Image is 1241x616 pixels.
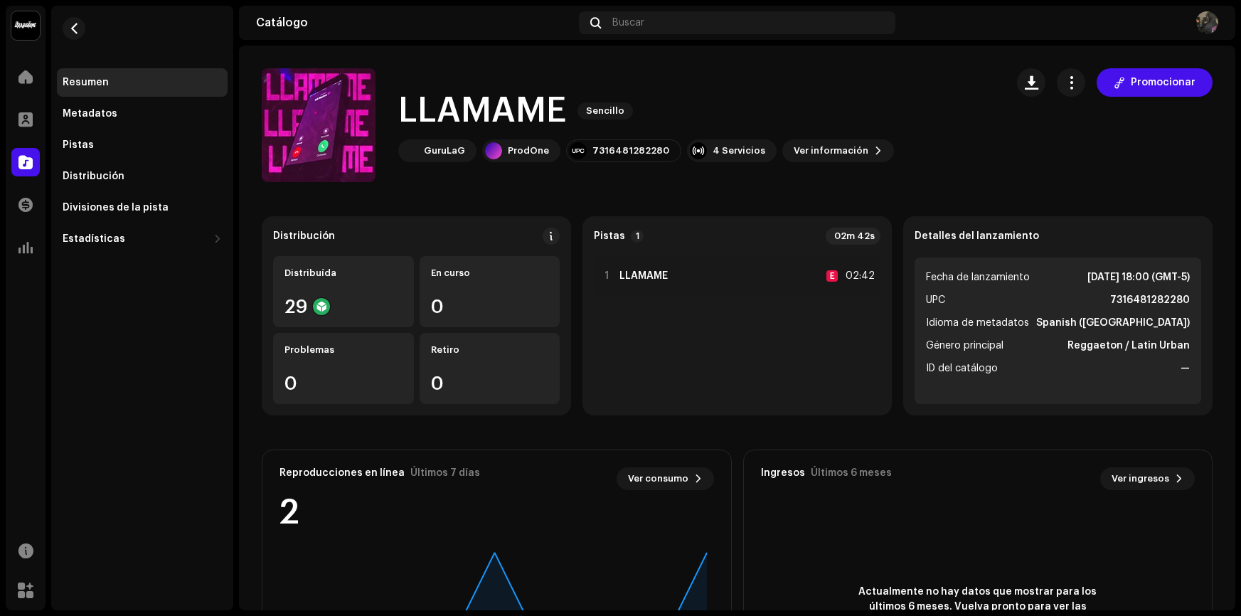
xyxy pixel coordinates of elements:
div: Problemas [284,344,403,356]
button: Ver ingresos [1100,467,1195,490]
span: Idioma de metadatos [926,314,1029,331]
p-badge: 1 [631,230,644,243]
img: 6e8e6f2b-e90b-4912-a300-3ee006d9f25b [1195,11,1218,34]
img: 10370c6a-d0e2-4592-b8a2-38f444b0ca44 [11,11,40,40]
div: Últimos 7 días [410,467,480,479]
div: Divisiones de la pista [63,202,169,213]
div: Reproducciones en línea [279,467,405,479]
strong: Reggaeton / Latin Urban [1067,337,1190,354]
span: UPC [926,292,945,309]
re-m-nav-item: Metadatos [57,100,228,128]
span: Promocionar [1131,68,1195,97]
strong: LLAMAME [619,270,668,282]
div: Distribución [63,171,124,182]
h1: LLAMAME [398,88,566,134]
div: 4 Servicios [713,145,765,156]
div: Estadísticas [63,233,125,245]
span: Sencillo [577,102,633,120]
span: Buscar [612,17,644,28]
div: ProdOne [508,145,549,156]
strong: Pistas [594,230,625,242]
button: Ver consumo [617,467,714,490]
button: Ver información [782,139,894,162]
strong: Spanish ([GEOGRAPHIC_DATA]) [1036,314,1190,331]
div: Resumen [63,77,109,88]
re-m-nav-item: Distribución [57,162,228,191]
div: Metadatos [63,108,117,120]
strong: — [1181,360,1190,377]
div: En curso [431,267,549,279]
span: Género principal [926,337,1003,354]
re-m-nav-item: Divisiones de la pista [57,193,228,222]
div: Distribuída [284,267,403,279]
re-m-nav-dropdown: Estadísticas [57,225,228,253]
div: E [826,270,838,282]
strong: [DATE] 18:00 (GMT-5) [1087,269,1190,286]
div: Ingresos [761,467,805,479]
div: Pistas [63,139,94,151]
div: 7316481282280 [592,145,669,156]
span: Ver información [794,137,868,165]
div: Catálogo [256,17,573,28]
re-m-nav-item: Pistas [57,131,228,159]
div: Últimos 6 meses [811,467,892,479]
span: Fecha de lanzamiento [926,269,1030,286]
re-m-nav-item: Resumen [57,68,228,97]
button: Promocionar [1097,68,1213,97]
div: Distribución [273,230,335,242]
div: 02:42 [843,267,875,285]
span: ID del catálogo [926,360,998,377]
strong: Detalles del lanzamiento [915,230,1039,242]
span: Ver ingresos [1112,464,1169,493]
strong: 7316481282280 [1110,292,1190,309]
div: 02m 42s [826,228,880,245]
div: GuruLaG [424,145,465,156]
div: Retiro [431,344,549,356]
img: 2c1699a0-5598-47f6-9d2b-ac28e0be8faa [401,142,418,159]
span: Ver consumo [628,464,688,493]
